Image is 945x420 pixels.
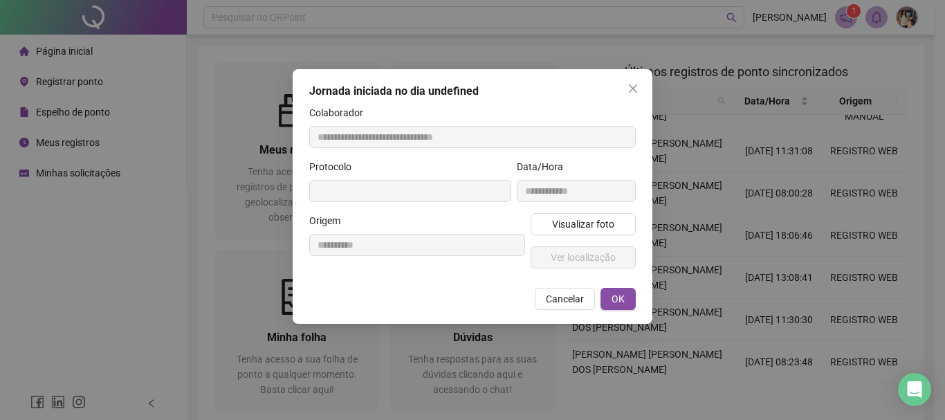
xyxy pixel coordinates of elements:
[517,159,572,174] label: Data/Hora
[309,213,349,228] label: Origem
[612,291,625,307] span: OK
[898,373,931,406] div: Open Intercom Messenger
[535,288,595,310] button: Cancelar
[531,213,636,235] button: Visualizar foto
[552,217,614,232] span: Visualizar foto
[309,105,372,120] label: Colaborador
[309,83,636,100] div: Jornada iniciada no dia undefined
[546,291,584,307] span: Cancelar
[622,77,644,100] button: Close
[600,288,636,310] button: OK
[531,246,636,268] button: Ver localização
[627,83,639,94] span: close
[309,159,360,174] label: Protocolo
